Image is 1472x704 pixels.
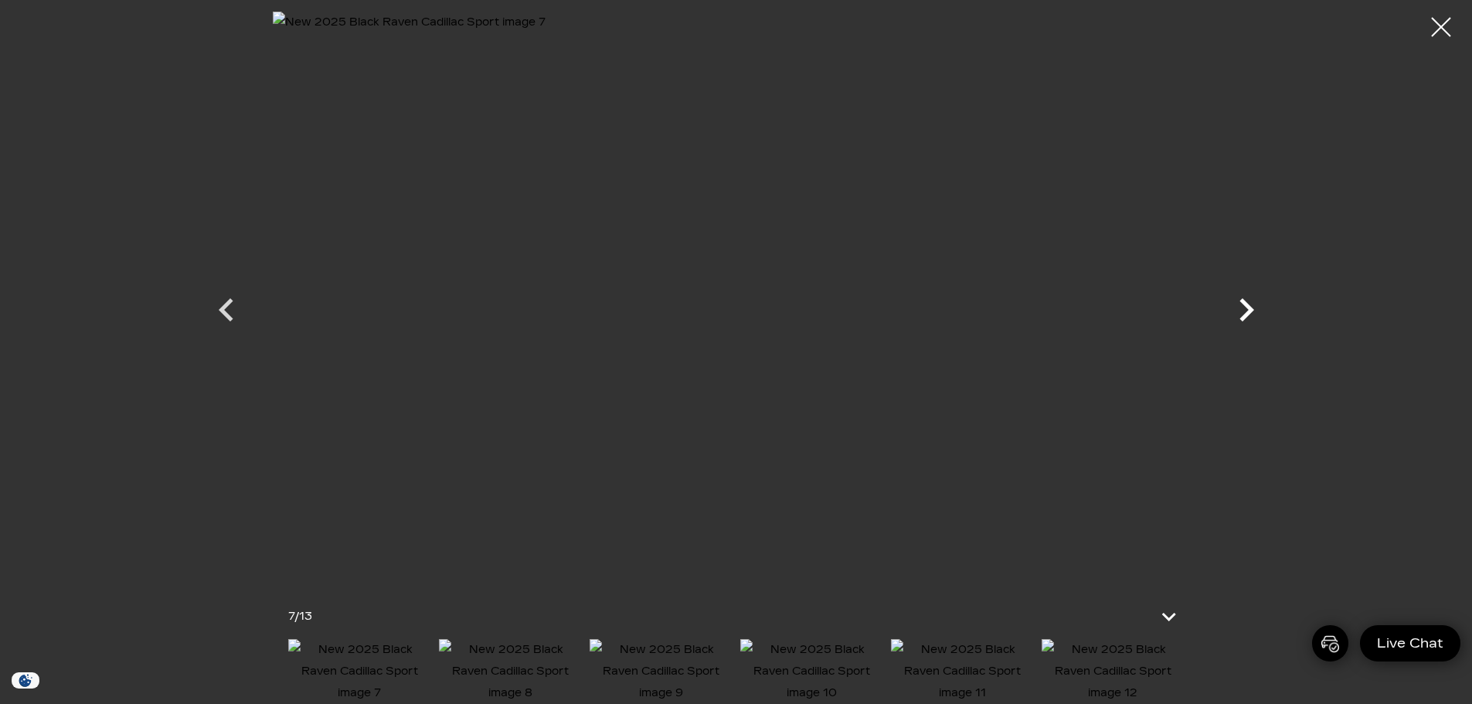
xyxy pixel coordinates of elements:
[1042,639,1185,704] img: New 2025 Black Raven Cadillac Sport image 12
[299,610,312,623] span: 13
[203,279,250,349] div: Previous
[740,639,883,704] img: New 2025 Black Raven Cadillac Sport image 10
[273,12,1200,580] img: New 2025 Black Raven Cadillac Sport image 7
[439,639,582,704] img: New 2025 Black Raven Cadillac Sport image 8
[288,610,294,623] span: 7
[8,672,43,689] div: Privacy Settings
[1223,279,1270,349] div: Next
[1360,625,1460,661] a: Live Chat
[1369,634,1451,652] span: Live Chat
[1312,625,1348,661] a: Cart
[288,639,431,704] img: New 2025 Black Raven Cadillac Sport image 7
[891,639,1034,704] img: New 2025 Black Raven Cadillac Sport image 11
[288,606,312,627] div: /
[590,639,733,704] img: New 2025 Black Raven Cadillac Sport image 9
